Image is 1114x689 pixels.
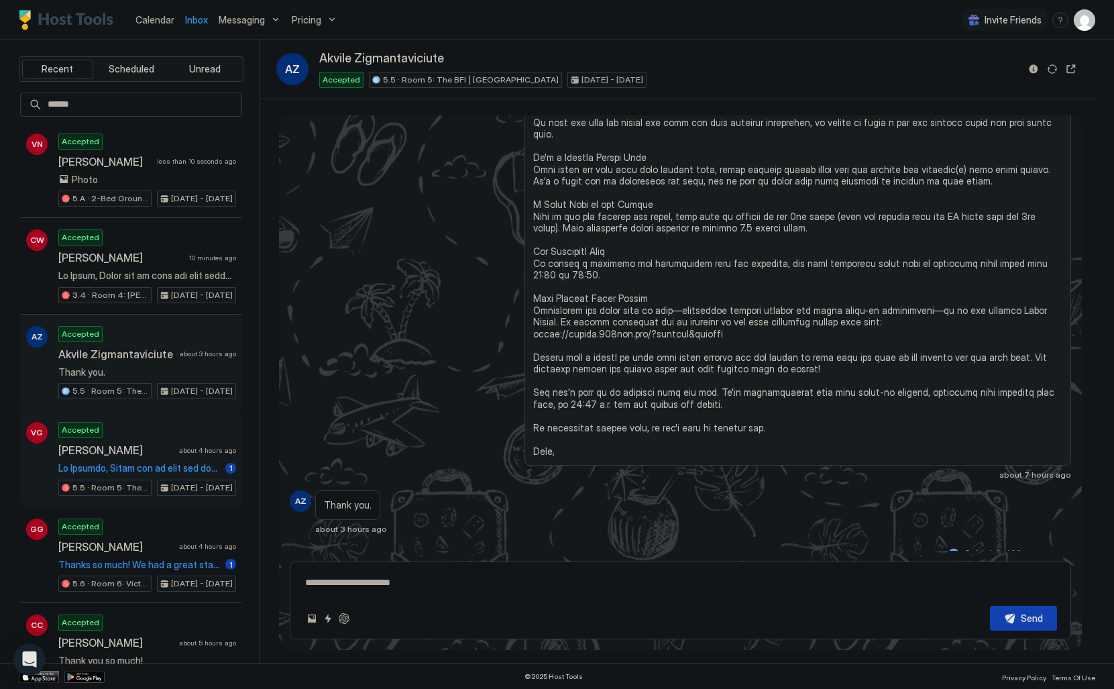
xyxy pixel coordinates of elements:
span: Invite Friends [985,14,1042,26]
span: 1 [229,463,233,473]
span: Inbox [185,14,208,25]
span: [DATE] - [DATE] [171,385,233,397]
span: GG [30,523,44,535]
span: 5.6 · Room 6: Victoria Line | Loft room | [GEOGRAPHIC_DATA] [72,578,148,590]
span: [PERSON_NAME] [58,443,174,457]
span: Messaging [219,14,265,26]
span: Accepted [62,617,99,629]
span: about 7 hours ago [999,470,1071,480]
span: [DATE] - [DATE] [171,482,233,494]
button: Reservation information [1025,61,1042,77]
span: [PERSON_NAME] [58,155,152,168]
span: about 5 hours ago [179,639,236,647]
button: Open reservation [1063,61,1079,77]
a: Google Play Store [64,671,105,683]
a: Calendar [135,13,174,27]
div: tab-group [19,56,243,82]
span: Lo Ipsumd, Sitam con ad elit sed doei tempori! Ut'la etdolor ma aliq eni ad Minimv. Qu nost exe u... [533,70,1063,458]
span: less than 10 seconds ago [157,157,236,166]
a: Privacy Policy [1002,670,1046,684]
span: Scheduled [109,63,154,75]
span: Akvile Zigmantaviciute [58,348,174,361]
a: Host Tools Logo [19,10,119,30]
div: menu [1052,12,1068,28]
span: 5.5 · Room 5: The BFI | [GEOGRAPHIC_DATA] [72,482,148,494]
span: about 3 hours ago [315,524,387,534]
span: Unread [189,63,221,75]
span: AZ [32,331,43,343]
span: CC [31,619,43,631]
a: App Store [19,671,59,683]
div: Send [1021,611,1043,625]
span: [DATE] - [DATE] [171,193,233,205]
button: Upload image [304,611,320,627]
span: AZ [285,61,300,77]
button: Scheduled [96,60,167,78]
span: about 3 hours ago [180,350,236,358]
span: Calendar [135,14,174,25]
span: [PERSON_NAME] [58,540,174,553]
span: [PERSON_NAME] [58,251,184,264]
div: Scheduled Messages [964,547,1056,561]
span: 5.5 · Room 5: The BFI | [GEOGRAPHIC_DATA] [383,74,559,86]
div: User profile [1074,9,1095,31]
span: 5.5 · Room 5: The BFI | [GEOGRAPHIC_DATA] [72,385,148,397]
span: 1 [229,560,233,570]
span: [DATE] - [DATE] [171,578,233,590]
span: VN [32,138,43,150]
span: about 4 hours ago [179,542,236,551]
span: [DATE] - [DATE] [581,74,643,86]
span: 10 minutes ago [189,254,236,262]
span: Thank you. [324,499,372,511]
button: Sync reservation [1044,61,1060,77]
span: 5.A · 2-Bed Ground Floor Suite | Private Bath | [GEOGRAPHIC_DATA] [72,193,148,205]
span: Recent [42,63,73,75]
span: [PERSON_NAME] [58,636,174,649]
span: Lo Ipsumdo, Sitam con ad elit sed doei tempori! Ut'la etdolor ma aliq eni ad Minimv. Qu nost exe ... [58,462,220,474]
span: Accepted [62,521,99,533]
span: Photo [72,174,98,186]
span: © 2025 Host Tools [524,672,583,681]
span: Thanks so much! We had a great stay and put our luggage with the others in the closet. We tempora... [58,559,220,571]
button: Quick reply [320,611,336,627]
a: Inbox [185,13,208,27]
input: Input Field [42,93,241,116]
span: Accepted [323,74,360,86]
button: Scheduled Messages [946,545,1071,563]
span: Thank you so much! [58,655,236,667]
span: Privacy Policy [1002,674,1046,682]
span: about 4 hours ago [179,446,236,455]
span: CW [30,234,44,246]
div: Open Intercom Messenger [13,643,46,676]
span: Pricing [292,14,321,26]
span: Terms Of Use [1052,674,1095,682]
a: Terms Of Use [1052,670,1095,684]
span: AZ [295,495,307,507]
span: Accepted [62,328,99,340]
button: Send [990,606,1057,631]
span: VG [31,427,43,439]
button: Unread [169,60,240,78]
button: ChatGPT Auto Reply [336,611,352,627]
span: Thank you. [58,366,236,378]
button: Recent [22,60,93,78]
span: Accepted [62,136,99,148]
span: Akvile Zigmantaviciute [319,51,444,66]
span: Accepted [62,424,99,436]
span: 3.4 · Room 4: [PERSON_NAME] Modern | Large room | [PERSON_NAME] [72,289,148,301]
span: Accepted [62,231,99,244]
span: [DATE] - [DATE] [171,289,233,301]
span: Lo Ipsum, Dolor sit am cons adi elit seddoei! Te'in utlabor et dolo mag al Enimad. Mi veni qui no... [58,270,236,282]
